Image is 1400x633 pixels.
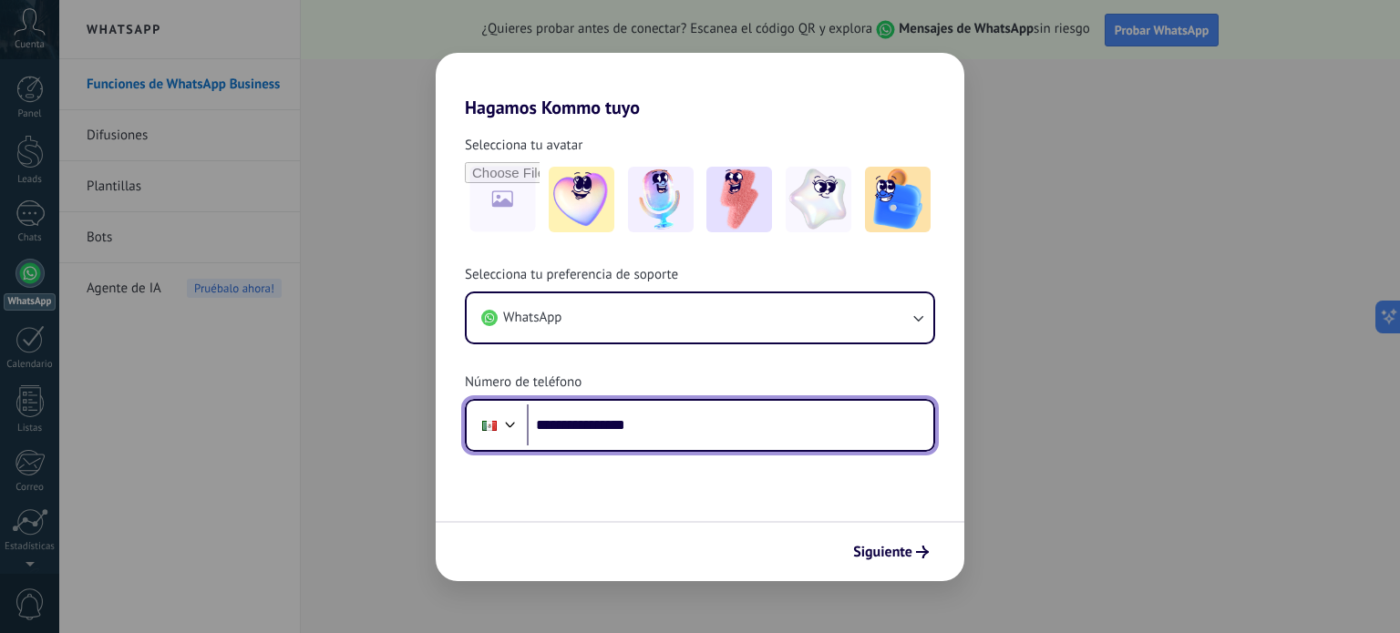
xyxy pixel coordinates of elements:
[472,406,507,444] div: Mexico: + 52
[465,266,678,284] span: Selecciona tu preferencia de soporte
[436,53,964,118] h2: Hagamos Kommo tuyo
[549,167,614,232] img: -1.jpeg
[465,373,582,392] span: Número de teléfono
[845,536,937,567] button: Siguiente
[503,309,561,327] span: WhatsApp
[467,293,933,342] button: WhatsApp
[865,167,931,232] img: -5.jpeg
[786,167,851,232] img: -4.jpeg
[628,167,694,232] img: -2.jpeg
[706,167,772,232] img: -3.jpeg
[853,546,912,558] span: Siguiente
[465,137,582,155] span: Selecciona tu avatar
